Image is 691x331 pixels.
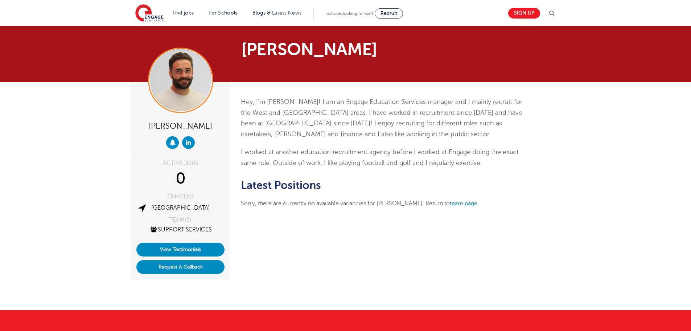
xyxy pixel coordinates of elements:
[450,200,477,207] a: team page
[241,179,523,191] h2: Latest Positions
[135,4,164,23] img: Engage Education
[209,10,237,16] a: For Schools
[149,226,212,233] a: Support Services
[375,8,403,19] a: Recruit
[241,98,522,138] span: Hey, I’m [PERSON_NAME]! I am an Engage Education Services manager and I mainly recruit for the We...
[381,11,397,16] span: Recruit
[241,148,519,166] span: I worked at another education recruitment agency before I worked at Engage doing the exact same r...
[151,205,210,211] a: [GEOGRAPHIC_DATA]
[241,41,414,58] h1: [PERSON_NAME]
[326,11,373,16] span: Schools looking for staff
[508,8,540,19] a: Sign up
[136,118,225,133] div: [PERSON_NAME]
[136,194,225,199] div: OFFICE(S)
[136,260,225,274] button: Request A Callback
[173,10,194,16] a: Find jobs
[136,243,225,257] a: View Testimonials
[252,10,302,16] a: Blogs & Latest News
[136,160,225,166] div: ACTIVE JOBS
[136,217,225,223] div: TEAM(S)
[241,199,523,208] p: Sorry, there are currently no available vacancies for [PERSON_NAME]. Return to .
[136,170,225,188] div: 0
